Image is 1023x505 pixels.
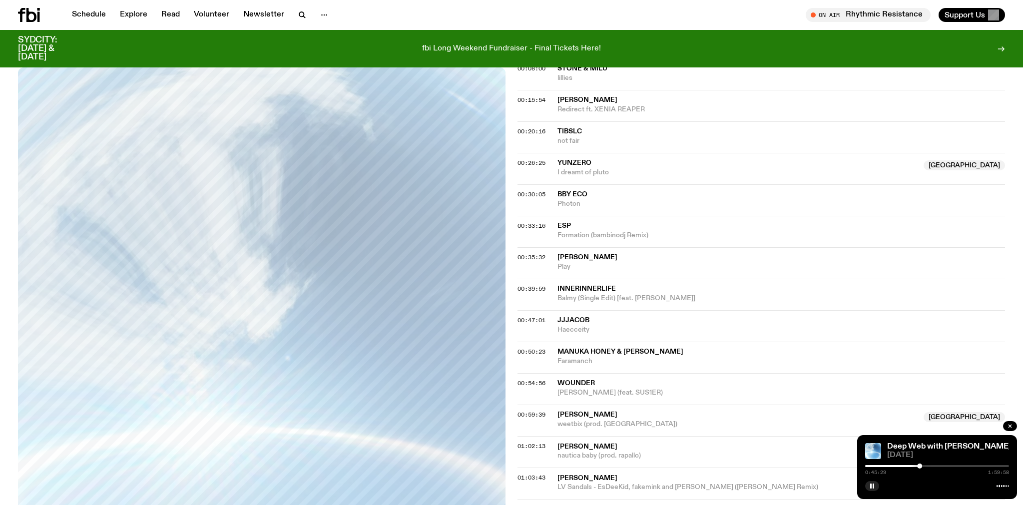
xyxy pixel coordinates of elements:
[557,254,617,261] span: [PERSON_NAME]
[806,8,931,22] button: On AirRhythmic Resistance
[517,64,545,72] span: 00:08:00
[557,199,1005,209] span: Photon
[557,73,1005,83] span: lillies
[517,474,545,482] span: 01:03:43
[517,442,545,450] span: 01:02:13
[557,411,617,418] span: [PERSON_NAME]
[517,286,545,292] button: 00:39:59
[517,190,545,198] span: 00:30:05
[945,10,985,19] span: Support Us
[924,412,1005,422] span: [GEOGRAPHIC_DATA]
[557,357,1005,366] span: Faramanch
[557,325,1005,335] span: Haecceity
[517,255,545,260] button: 00:35:32
[114,8,153,22] a: Explore
[517,444,545,449] button: 01:02:13
[557,294,1005,303] span: Balmy (Single Edit) [feat. [PERSON_NAME]]
[557,168,918,177] span: I dreamt of pluto
[557,443,617,450] span: [PERSON_NAME]
[557,128,582,135] span: tibslc
[517,223,545,229] button: 00:33:16
[557,380,595,387] span: Wounder
[517,349,545,355] button: 00:50:23
[557,105,1005,114] span: Redirect ft. XENIA REAPER
[557,222,571,229] span: ESP
[517,318,545,323] button: 00:47:01
[517,160,545,166] button: 00:26:25
[557,451,918,461] span: nautica baby (prod. rapallo)
[517,96,545,104] span: 00:15:54
[557,159,591,166] span: Yunzero
[517,411,545,419] span: 00:59:39
[988,470,1009,475] span: 1:59:58
[517,348,545,356] span: 00:50:23
[557,348,683,355] span: Manuka Honey & [PERSON_NAME]
[517,316,545,324] span: 00:47:01
[517,475,545,481] button: 01:03:43
[924,160,1005,170] span: [GEOGRAPHIC_DATA]
[517,381,545,386] button: 00:54:56
[557,285,616,292] span: innerinnerlife
[557,483,1005,492] span: LV Sandals - EsDeeKid, fakemink and [PERSON_NAME] ([PERSON_NAME] Remix)
[517,159,545,167] span: 00:26:25
[18,36,82,61] h3: SYDCITY: [DATE] & [DATE]
[557,191,587,198] span: Bby Eco
[887,452,1009,459] span: [DATE]
[557,65,607,72] span: Stone & milu
[557,136,1005,146] span: not fair
[188,8,235,22] a: Volunteer
[887,443,1011,451] a: Deep Web with [PERSON_NAME]
[517,127,545,135] span: 00:20:16
[237,8,290,22] a: Newsletter
[517,379,545,387] span: 00:54:56
[939,8,1005,22] button: Support Us
[517,412,545,418] button: 00:59:39
[557,420,918,429] span: weetbix (prod. [GEOGRAPHIC_DATA])
[155,8,186,22] a: Read
[865,470,886,475] span: 0:45:29
[517,192,545,197] button: 00:30:05
[517,129,545,134] button: 00:20:16
[557,96,617,103] span: [PERSON_NAME]
[557,231,1005,240] span: Formation (bambinodj Remix)
[517,222,545,230] span: 00:33:16
[517,285,545,293] span: 00:39:59
[557,317,589,324] span: jjjacob
[422,44,601,53] p: fbi Long Weekend Fundraiser - Final Tickets Here!
[557,262,1005,272] span: Play
[66,8,112,22] a: Schedule
[557,388,1005,398] span: [PERSON_NAME] (feat. SUS1ER)
[557,475,617,482] span: [PERSON_NAME]
[517,66,545,71] button: 00:08:00
[517,97,545,103] button: 00:15:54
[517,253,545,261] span: 00:35:32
